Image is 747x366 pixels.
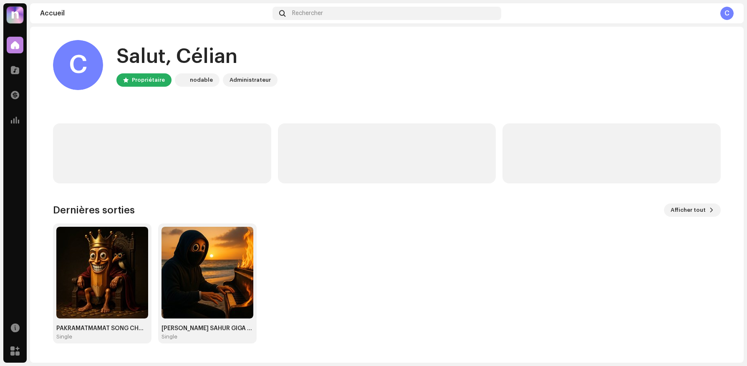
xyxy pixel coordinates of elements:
div: C [720,7,734,20]
span: Afficher tout [671,202,706,218]
h3: Dernières sorties [53,203,135,217]
img: 39a81664-4ced-4598-a294-0293f18f6a76 [177,75,187,85]
div: Accueil [40,10,269,17]
img: 48fb6d9b-2186-4310-9365-b3fc796108b1 [56,227,148,318]
span: Rechercher [292,10,323,17]
button: Afficher tout [664,203,721,217]
div: [PERSON_NAME] SAHUR GIGA CHOIR [Orchestral] [162,325,253,332]
img: 39a81664-4ced-4598-a294-0293f18f6a76 [7,7,23,23]
img: 636c6030-e145-441f-a0a4-c6d3f5377e35 [162,227,253,318]
div: nodable [190,75,213,85]
div: Single [162,333,177,340]
div: C [53,40,103,90]
div: Administrateur [230,75,271,85]
div: Salut, Célian [116,43,278,70]
div: Propriétaire [132,75,165,85]
div: Single [56,333,72,340]
div: PAKRAMATMAMAT SONG CHOIR [56,325,148,332]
